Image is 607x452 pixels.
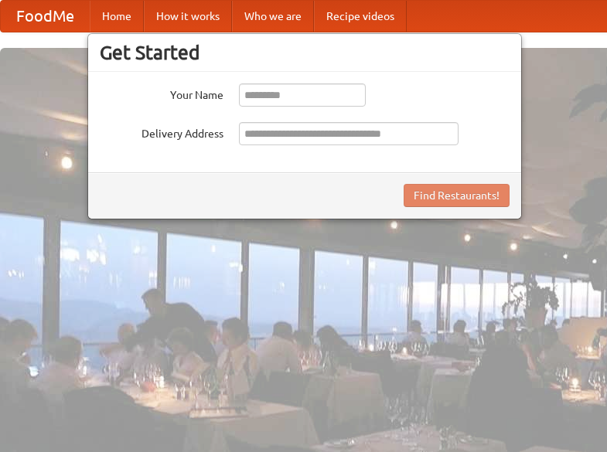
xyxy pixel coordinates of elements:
[100,41,510,64] h3: Get Started
[100,122,223,141] label: Delivery Address
[144,1,232,32] a: How it works
[90,1,144,32] a: Home
[100,83,223,103] label: Your Name
[404,184,510,207] button: Find Restaurants!
[232,1,314,32] a: Who we are
[1,1,90,32] a: FoodMe
[314,1,407,32] a: Recipe videos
